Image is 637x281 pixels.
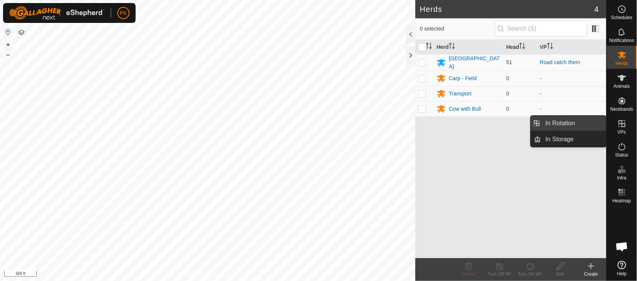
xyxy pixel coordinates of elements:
th: VP [537,40,606,55]
span: In Storage [546,135,574,144]
span: PK [120,9,127,17]
td: - [537,86,606,101]
div: Turn On VP [515,271,545,278]
p-sorticon: Activate to sort [449,44,455,50]
a: Contact Us [215,271,238,278]
button: Map Layers [17,28,26,37]
th: Head [503,40,537,55]
div: Turn Off VP [484,271,515,278]
div: Create [576,271,606,278]
span: Neckbands [610,107,633,111]
a: Privacy Policy [177,271,206,278]
div: Cow with Bull [449,105,481,113]
span: Notifications [609,38,634,43]
a: Open chat [611,235,634,258]
button: Reset Map [3,27,13,37]
span: Heatmap [613,199,631,203]
a: In Rotation [541,116,606,131]
div: Transport [449,90,472,98]
div: Edit [545,271,576,278]
li: In Rotation [531,116,606,131]
span: 0 selected [420,25,495,33]
span: 4 [595,3,599,15]
h2: Herds [420,5,595,14]
p-sorticon: Activate to sort [547,44,553,50]
span: 51 [506,59,512,65]
span: In Rotation [546,119,575,128]
span: Delete [462,271,476,277]
span: 0 [506,106,509,112]
span: Help [617,271,627,276]
a: In Storage [541,132,606,147]
li: In Storage [531,132,606,147]
a: Road catch them [540,59,580,65]
span: Infra [617,176,626,180]
td: - [537,71,606,86]
div: Carp - Field [449,74,477,82]
td: - [537,101,606,116]
button: + [3,40,13,49]
span: Status [615,153,628,157]
div: [GEOGRAPHIC_DATA] [449,55,500,71]
a: Help [607,258,637,279]
span: VPs [618,130,626,134]
button: – [3,50,13,59]
p-sorticon: Activate to sort [519,44,525,50]
span: Schedules [611,15,632,20]
span: Herds [616,61,628,66]
span: Animals [614,84,630,89]
img: Gallagher Logo [9,6,105,20]
span: 0 [506,90,509,97]
input: Search (S) [495,21,587,37]
p-sorticon: Activate to sort [426,44,432,50]
span: 0 [506,75,509,81]
th: Herd [434,40,503,55]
